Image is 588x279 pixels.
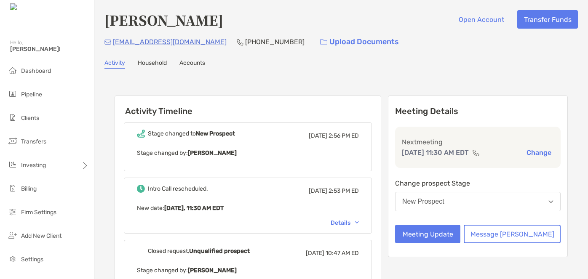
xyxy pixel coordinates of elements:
[472,149,480,156] img: communication type
[524,148,554,157] button: Change
[452,10,510,29] button: Open Account
[148,130,235,137] div: Stage changed to
[137,203,359,213] p: New date :
[355,221,359,224] img: Chevron icon
[402,147,469,158] p: [DATE] 11:30 AM EDT
[8,65,18,75] img: dashboard icon
[21,209,56,216] span: Firm Settings
[138,59,167,69] a: Household
[137,265,359,276] p: Stage changed by:
[395,106,561,117] p: Meeting Details
[21,232,61,239] span: Add New Client
[402,137,554,147] p: Next meeting
[148,247,250,255] div: Closed request,
[8,112,18,122] img: clients icon
[137,247,145,255] img: Event icon
[21,185,37,192] span: Billing
[395,192,561,211] button: New Prospect
[188,267,237,274] b: [PERSON_NAME]
[306,250,324,257] span: [DATE]
[8,136,18,146] img: transfers icon
[331,219,359,226] div: Details
[8,183,18,193] img: billing icon
[137,185,145,193] img: Event icon
[21,162,46,169] span: Investing
[21,256,43,263] span: Settings
[237,39,243,45] img: Phone Icon
[315,33,404,51] a: Upload Documents
[329,187,359,194] span: 2:53 PM ED
[104,10,223,29] h4: [PERSON_NAME]
[320,39,327,45] img: button icon
[113,37,227,47] p: [EMAIL_ADDRESS][DOMAIN_NAME]
[326,250,359,257] span: 10:47 AM ED
[309,132,327,139] span: [DATE]
[137,148,359,158] p: Stage changed by:
[245,37,305,47] p: [PHONE_NUMBER]
[104,40,111,45] img: Email Icon
[115,96,381,116] h6: Activity Timeline
[104,59,125,69] a: Activity
[548,200,553,203] img: Open dropdown arrow
[517,10,578,29] button: Transfer Funds
[329,132,359,139] span: 2:56 PM ED
[21,138,46,145] span: Transfers
[8,159,18,170] img: investing icon
[10,3,46,11] img: Zoe Logo
[8,89,18,99] img: pipeline icon
[309,187,327,194] span: [DATE]
[189,247,250,255] b: Unqualified prospect
[402,198,444,205] div: New Prospect
[21,114,39,122] span: Clients
[196,130,235,137] b: New Prospect
[464,225,561,243] button: Message [PERSON_NAME]
[148,185,208,192] div: Intro Call rescheduled.
[137,130,145,138] img: Event icon
[21,67,51,74] span: Dashboard
[179,59,205,69] a: Accounts
[395,178,561,189] p: Change prospect Stage
[164,205,224,212] b: [DATE], 11:30 AM EDT
[8,230,18,240] img: add_new_client icon
[21,91,42,98] span: Pipeline
[10,45,89,53] span: [PERSON_NAME]!
[395,225,460,243] button: Meeting Update
[8,254,18,264] img: settings icon
[8,207,18,217] img: firm-settings icon
[188,149,237,157] b: [PERSON_NAME]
